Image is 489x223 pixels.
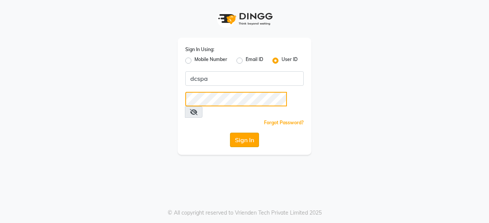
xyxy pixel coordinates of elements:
[264,120,304,125] a: Forgot Password?
[246,56,263,65] label: Email ID
[194,56,227,65] label: Mobile Number
[185,92,287,106] input: Username
[185,46,214,53] label: Sign In Using:
[230,133,259,147] button: Sign In
[282,56,298,65] label: User ID
[185,71,304,86] input: Username
[214,8,275,30] img: logo1.svg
